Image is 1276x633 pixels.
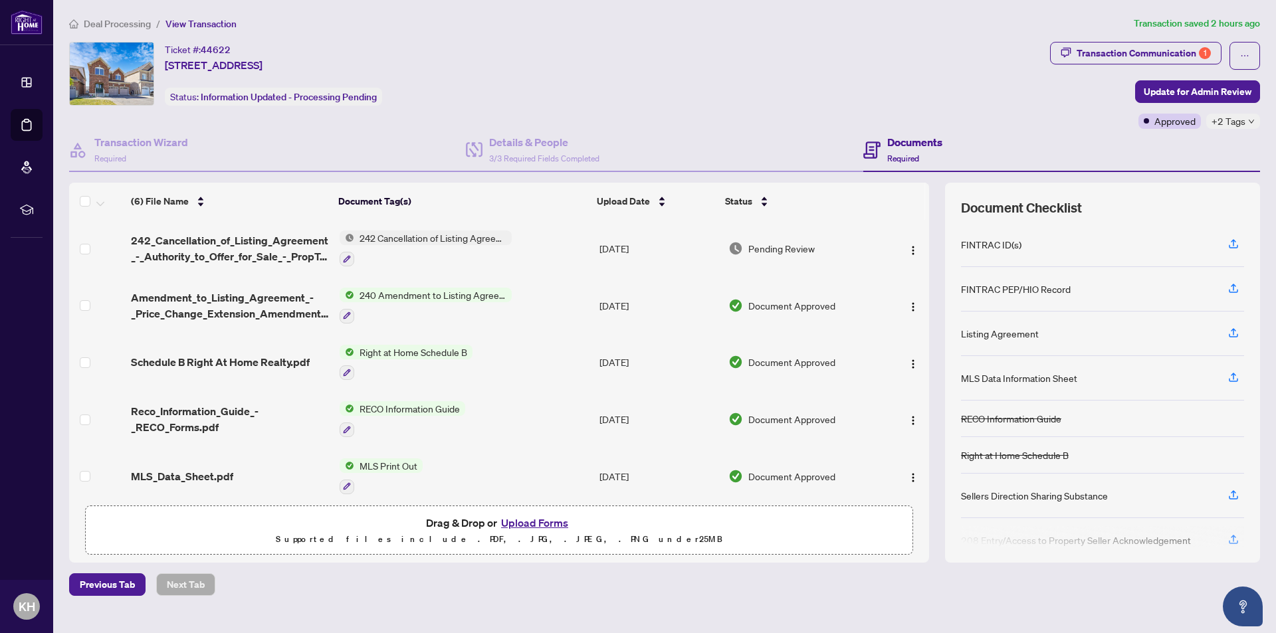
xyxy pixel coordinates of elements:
[69,573,146,596] button: Previous Tab
[748,412,835,426] span: Document Approved
[1223,587,1263,626] button: Open asap
[489,134,599,150] h4: Details & People
[961,448,1069,462] div: Right at Home Schedule B
[908,359,918,369] img: Logo
[961,237,1021,252] div: FINTRAC ID(s)
[131,468,233,484] span: MLS_Data_Sheet.pdf
[1144,81,1251,102] span: Update for Admin Review
[84,18,151,30] span: Deal Processing
[354,230,512,245] span: 242 Cancellation of Listing Agreement - Authority to Offer for Sale
[1240,51,1249,60] span: ellipsis
[1154,114,1196,128] span: Approved
[903,466,924,487] button: Logo
[748,469,835,484] span: Document Approved
[131,194,189,209] span: (6) File Name
[340,458,354,473] img: Status Icon
[728,469,743,484] img: Document Status
[594,277,723,334] td: [DATE]
[1050,42,1222,64] button: Transaction Communication1
[1248,118,1255,125] span: down
[594,391,723,448] td: [DATE]
[340,458,423,494] button: Status IconMLS Print Out
[354,288,512,302] span: 240 Amendment to Listing Agreement - Authority to Offer for Sale Price Change/Extension/Amendment(s)
[1212,114,1245,129] span: +2 Tags
[156,16,160,31] li: /
[497,514,572,531] button: Upload Forms
[165,57,263,73] span: [STREET_ADDRESS]
[908,472,918,483] img: Logo
[340,288,354,302] img: Status Icon
[489,153,599,163] span: 3/3 Required Fields Completed
[94,531,904,547] p: Supported files include .PDF, .JPG, .JPEG, .PNG under 25 MB
[354,458,423,473] span: MLS Print Out
[94,134,188,150] h4: Transaction Wizard
[340,230,354,245] img: Status Icon
[728,412,743,426] img: Document Status
[165,88,382,106] div: Status:
[748,355,835,369] span: Document Approved
[70,43,154,105] img: IMG-E12255793_1.jpg
[354,345,473,359] span: Right at Home Schedule B
[748,298,835,313] span: Document Approved
[80,574,135,595] span: Previous Tab
[340,345,473,381] button: Status IconRight at Home Schedule B
[597,194,650,209] span: Upload Date
[961,488,1108,503] div: Sellers Direction Sharing Substance
[908,245,918,256] img: Logo
[594,334,723,391] td: [DATE]
[961,371,1077,385] div: MLS Data Information Sheet
[903,238,924,259] button: Logo
[131,354,310,370] span: Schedule B Right At Home Realty.pdf
[165,42,231,57] div: Ticket #:
[340,288,512,323] button: Status Icon240 Amendment to Listing Agreement - Authority to Offer for Sale Price Change/Extensio...
[961,411,1061,426] div: RECO Information Guide
[728,355,743,369] img: Document Status
[426,514,572,531] span: Drag & Drop or
[94,153,126,163] span: Required
[201,44,231,56] span: 44622
[720,183,880,220] th: Status
[961,326,1039,341] div: Listing Agreement
[1134,16,1260,31] article: Transaction saved 2 hours ago
[725,194,752,209] span: Status
[961,199,1082,217] span: Document Checklist
[748,241,815,256] span: Pending Review
[131,232,328,264] span: 242_Cancellation_of_Listing_Agreement_-_Authority_to_Offer_for_Sale_-_PropTx-[PERSON_NAME].pdf
[165,18,237,30] span: View Transaction
[333,183,592,220] th: Document Tag(s)
[340,345,354,359] img: Status Icon
[728,241,743,256] img: Document Status
[887,134,942,150] h4: Documents
[69,19,78,29] span: home
[131,290,328,321] span: Amendment_to_Listing_Agreement_-_Price_Change_Extension_Amendment_-_OREA.pdf
[591,183,720,220] th: Upload Date
[728,298,743,313] img: Document Status
[156,573,215,596] button: Next Tab
[961,282,1071,296] div: FINTRAC PEP/HIO Record
[340,401,354,416] img: Status Icon
[903,408,924,430] button: Logo
[1199,47,1211,59] div: 1
[19,597,35,616] span: KH
[908,302,918,312] img: Logo
[903,295,924,316] button: Logo
[908,415,918,426] img: Logo
[887,153,919,163] span: Required
[354,401,465,416] span: RECO Information Guide
[1077,43,1211,64] div: Transaction Communication
[11,10,43,35] img: logo
[126,183,333,220] th: (6) File Name
[340,401,465,437] button: Status IconRECO Information Guide
[903,351,924,373] button: Logo
[340,230,512,266] button: Status Icon242 Cancellation of Listing Agreement - Authority to Offer for Sale
[1135,80,1260,103] button: Update for Admin Review
[594,220,723,277] td: [DATE]
[201,91,377,103] span: Information Updated - Processing Pending
[594,448,723,505] td: [DATE]
[131,403,328,435] span: Reco_Information_Guide_-_RECO_Forms.pdf
[86,506,912,555] span: Drag & Drop orUpload FormsSupported files include .PDF, .JPG, .JPEG, .PNG under25MB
